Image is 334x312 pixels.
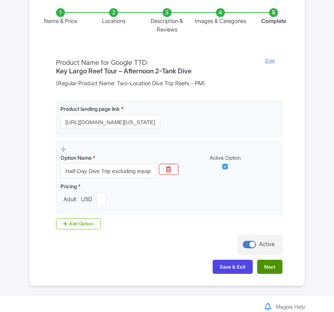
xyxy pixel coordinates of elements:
input: Option Name [60,164,156,178]
a: Magpie Help [276,303,305,310]
div: Active [259,240,275,249]
span: Active Option [210,155,241,161]
li: Images & Categories [194,8,247,34]
a: Edit [258,57,282,87]
input: 0.00 [96,192,106,206]
span: USD [79,195,94,204]
li: Description & Reviews [140,8,194,34]
span: Product landing page link [60,106,120,112]
button: Save & Exit [213,260,253,274]
li: Name & Price [34,8,87,34]
button: Next [257,260,282,274]
h4: Key Largo Reef Tour – Afternoon 2-Tank Dive [56,67,191,75]
span: Pricing [60,183,77,189]
li: Locations [87,8,141,34]
li: Complete [247,8,300,34]
span: (Regular Product Name: Two-Location Dive Trip Reefs - PM) [56,79,253,88]
span: Product Name for Google TTD: [56,59,148,66]
span: Option Name [60,155,92,161]
div: Add Option [56,218,101,229]
span: Adult [60,195,79,204]
input: Product landing page link [60,115,160,129]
